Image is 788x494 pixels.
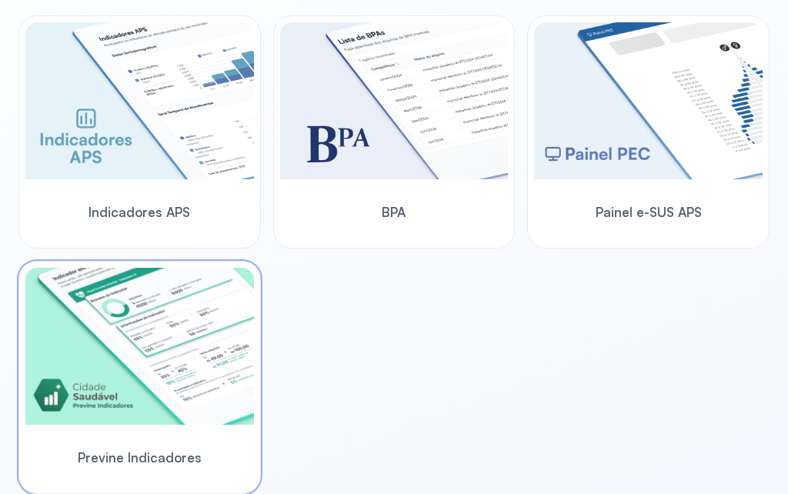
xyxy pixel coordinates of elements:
span: Previne Indicadores [78,449,202,466]
span: BPA [382,204,406,220]
span: Indicadores APS [88,204,190,220]
img: bpa.png [280,22,509,179]
img: aps-indicators.png [25,22,254,179]
img: pec-panel.png [534,22,763,179]
img: previne-brasil.png [25,268,254,425]
span: Painel e-SUS APS [596,204,702,220]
